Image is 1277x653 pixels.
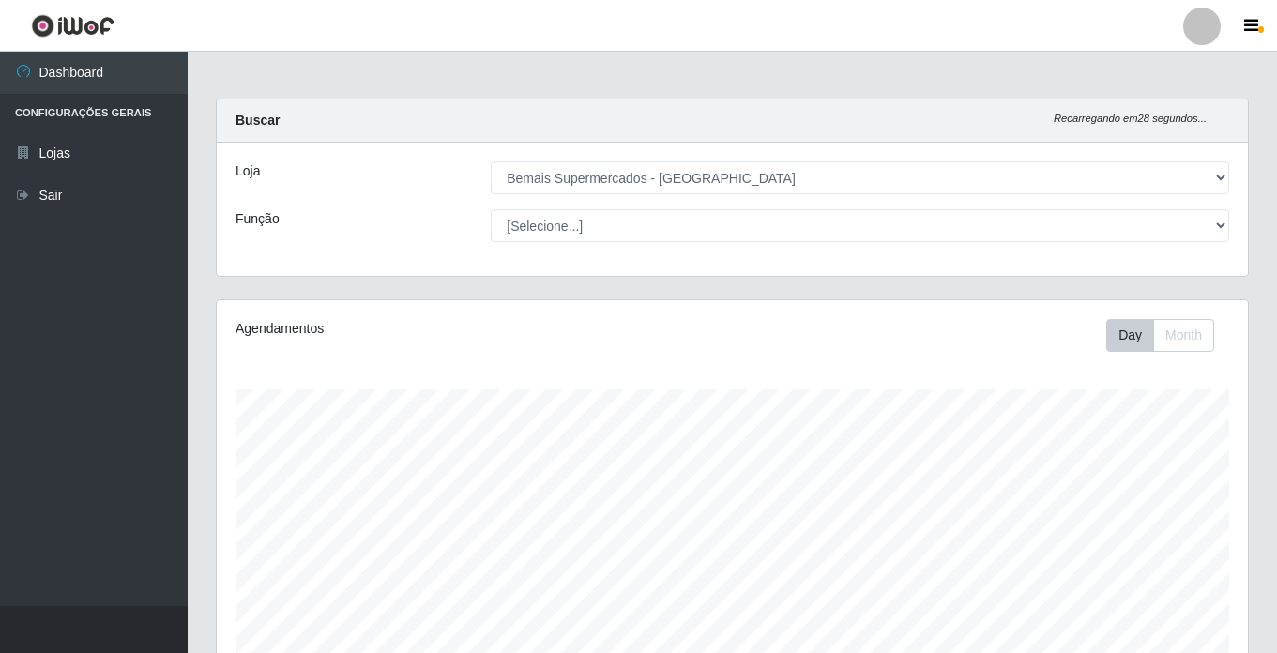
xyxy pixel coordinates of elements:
[236,161,260,181] label: Loja
[31,14,114,38] img: CoreUI Logo
[236,113,280,128] strong: Buscar
[1106,319,1214,352] div: First group
[236,209,280,229] label: Função
[1054,113,1207,124] i: Recarregando em 28 segundos...
[236,319,633,339] div: Agendamentos
[1106,319,1229,352] div: Toolbar with button groups
[1106,319,1154,352] button: Day
[1153,319,1214,352] button: Month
